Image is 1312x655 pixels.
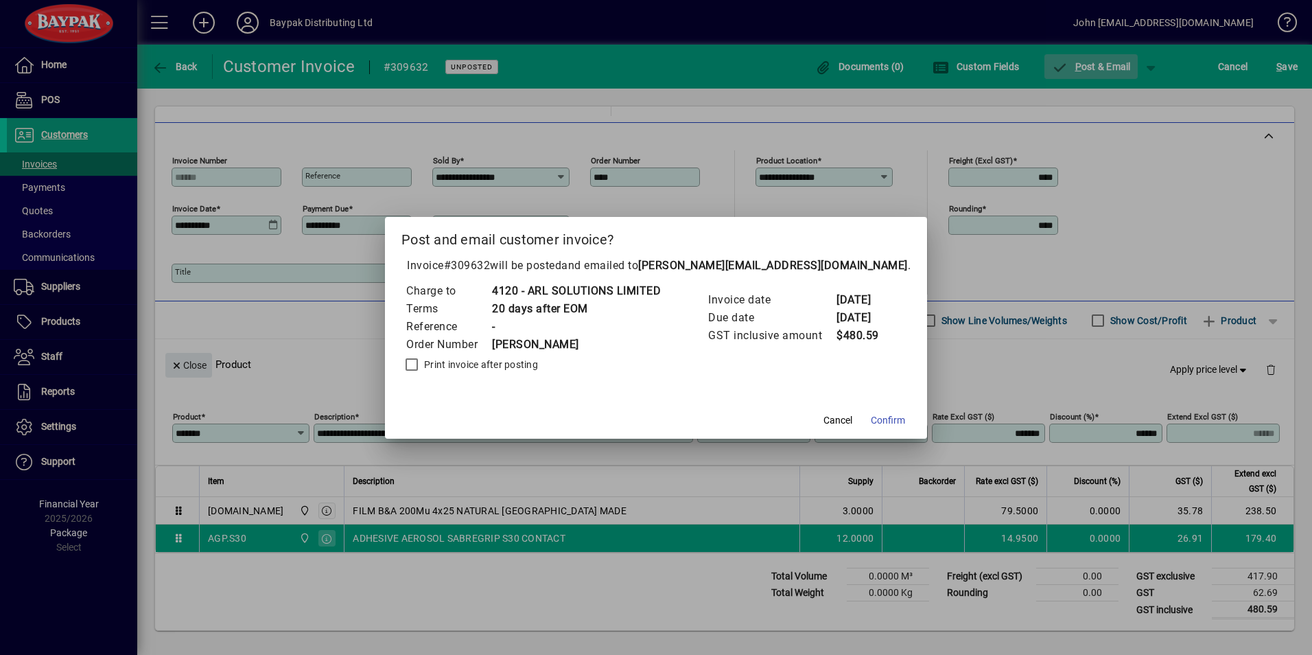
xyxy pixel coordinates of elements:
[406,336,491,354] td: Order Number
[707,327,836,345] td: GST inclusive amount
[385,217,927,257] h2: Post and email customer invoice?
[707,291,836,309] td: Invoice date
[444,259,491,272] span: #309632
[491,318,661,336] td: -
[491,282,661,300] td: 4120 - ARL SOLUTIONS LIMITED
[401,257,911,274] p: Invoice will be posted .
[865,409,911,433] button: Confirm
[421,358,538,371] label: Print invoice after posting
[823,413,852,428] span: Cancel
[836,327,891,345] td: $480.59
[491,336,661,354] td: [PERSON_NAME]
[491,300,661,318] td: 20 days after EOM
[707,309,836,327] td: Due date
[561,259,908,272] span: and emailed to
[406,318,491,336] td: Reference
[406,282,491,300] td: Charge to
[836,309,891,327] td: [DATE]
[638,259,908,272] b: [PERSON_NAME][EMAIL_ADDRESS][DOMAIN_NAME]
[836,291,891,309] td: [DATE]
[871,413,905,428] span: Confirm
[816,409,860,433] button: Cancel
[406,300,491,318] td: Terms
